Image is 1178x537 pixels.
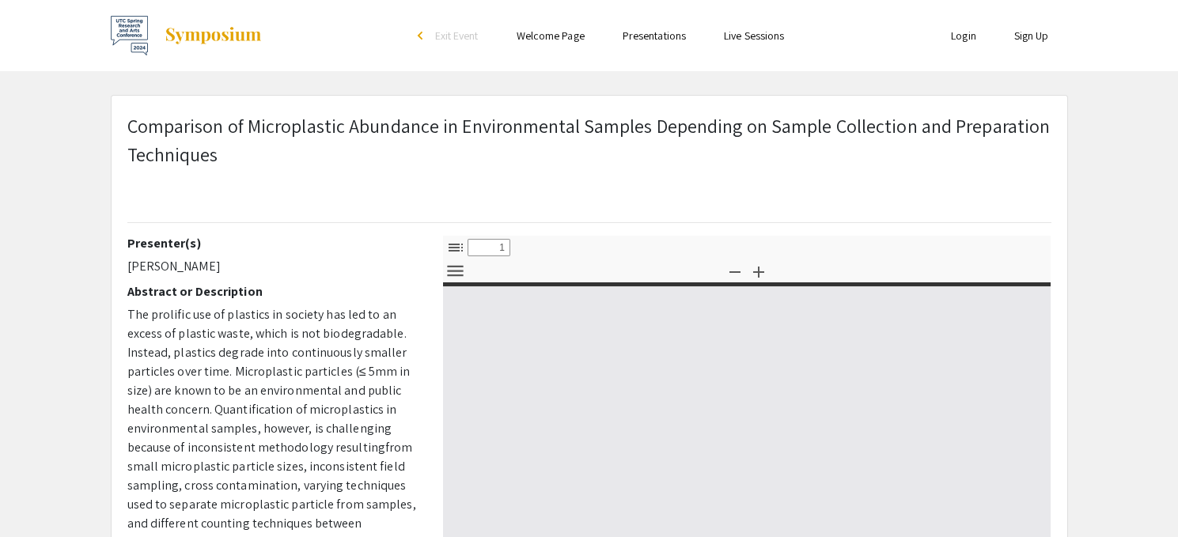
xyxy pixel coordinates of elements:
h2: Abstract or Description [127,284,419,299]
h2: Presenter(s) [127,236,419,251]
img: Symposium by ForagerOne [164,26,263,45]
a: Presentations [623,28,686,43]
a: Welcome Page [517,28,585,43]
span: Exit Event [435,28,479,43]
img: UTC Spring Research and Arts Conference 2024 [111,16,148,55]
button: Zoom In [745,259,772,282]
a: Login [951,28,976,43]
span: Comparison of Microplastic Abundance in Environmental Samples Depending on Sample Collection and ... [127,113,1051,167]
a: UTC Spring Research and Arts Conference 2024 [111,16,263,55]
p: [PERSON_NAME] [127,257,419,276]
button: Toggle Sidebar [442,236,469,259]
div: arrow_back_ios [418,31,427,40]
a: Live Sessions [724,28,784,43]
input: Page [468,239,510,256]
button: Zoom Out [722,259,748,282]
a: Sign Up [1014,28,1049,43]
span: The prolific use of plastics in society has led to an excess of plastic waste, which is not biode... [127,306,411,456]
button: Tools [442,259,469,282]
